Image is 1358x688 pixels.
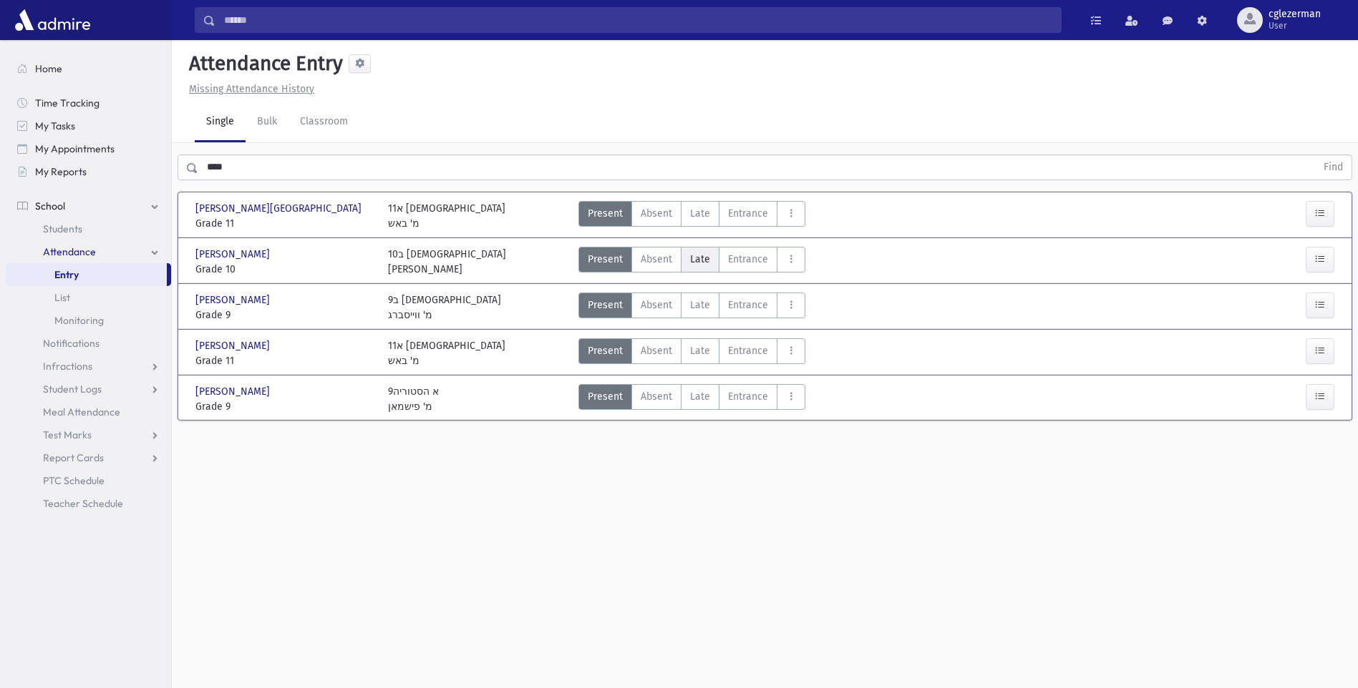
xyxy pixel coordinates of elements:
a: My Appointments [6,137,171,160]
span: Grade 11 [195,216,374,231]
span: User [1269,20,1321,31]
span: Teacher Schedule [43,497,123,510]
span: Report Cards [43,451,104,464]
span: Present [588,252,623,267]
div: 9ב [DEMOGRAPHIC_DATA] מ' ווייסברג [388,293,501,323]
a: Report Cards [6,446,171,469]
span: My Appointments [35,142,115,155]
button: Find [1315,155,1352,180]
span: Present [588,343,623,358]
a: Missing Attendance History [183,83,314,95]
span: Entrance [728,206,768,221]
div: AttTypes [578,247,805,277]
span: Notifications [43,337,100,350]
a: My Reports [6,160,171,183]
a: Test Marks [6,423,171,446]
span: Home [35,62,62,75]
span: Present [588,206,623,221]
span: Absent [641,206,672,221]
span: List [54,291,70,304]
span: Late [690,252,710,267]
span: Present [588,389,623,404]
span: Grade 9 [195,308,374,323]
span: Absent [641,298,672,313]
span: [PERSON_NAME] [195,293,273,308]
a: Home [6,57,171,80]
span: Late [690,389,710,404]
div: 11א [DEMOGRAPHIC_DATA] מ' באש [388,201,505,231]
a: Monitoring [6,309,171,332]
span: Absent [641,252,672,267]
span: Grade 11 [195,353,374,368]
span: Late [690,298,710,313]
div: AttTypes [578,338,805,368]
a: My Tasks [6,114,171,137]
span: [PERSON_NAME] [195,338,273,353]
span: Grade 9 [195,399,374,414]
span: Entrance [728,252,768,267]
span: Entrance [728,343,768,358]
span: Test Marks [43,428,92,441]
a: Single [195,102,246,142]
span: Absent [641,389,672,404]
span: Late [690,343,710,358]
span: [PERSON_NAME] [195,384,273,399]
div: AttTypes [578,201,805,231]
span: Students [43,222,82,235]
div: AttTypes [578,293,805,323]
span: cglezerman [1269,9,1321,20]
a: Meal Attendance [6,400,171,423]
a: Classroom [288,102,359,142]
span: Absent [641,343,672,358]
span: Entrance [728,298,768,313]
span: Monitoring [54,314,104,327]
div: 11א [DEMOGRAPHIC_DATA] מ' באש [388,338,505,368]
div: AttTypes [578,384,805,414]
span: School [35,200,65,212]
span: Late [690,206,710,221]
a: Student Logs [6,378,171,400]
a: Teacher Schedule [6,492,171,515]
span: Entry [54,268,79,281]
u: Missing Attendance History [189,83,314,95]
a: Infractions [6,355,171,378]
a: List [6,286,171,309]
span: My Tasks [35,119,75,132]
span: My Reports [35,165,87,178]
a: Entry [6,263,167,286]
a: PTC Schedule [6,469,171,492]
a: Attendance [6,240,171,263]
a: Notifications [6,332,171,355]
span: Attendance [43,245,96,258]
span: Present [588,298,623,313]
span: PTC Schedule [43,474,105,487]
div: 9א הסטוריה מ' פישמאן [388,384,439,414]
a: School [6,195,171,217]
h5: Attendance Entry [183,51,343,76]
input: Search [215,7,1061,33]
span: Student Logs [43,383,102,395]
span: Infractions [43,360,92,373]
span: Meal Attendance [43,406,120,418]
a: Bulk [246,102,288,142]
span: [PERSON_NAME][GEOGRAPHIC_DATA] [195,201,364,216]
a: Time Tracking [6,92,171,114]
div: ב10 [DEMOGRAPHIC_DATA] [PERSON_NAME] [388,247,506,277]
span: Time Tracking [35,97,100,109]
span: [PERSON_NAME] [195,247,273,262]
img: AdmirePro [11,6,94,34]
span: Entrance [728,389,768,404]
a: Students [6,217,171,240]
span: Grade 10 [195,262,374,277]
